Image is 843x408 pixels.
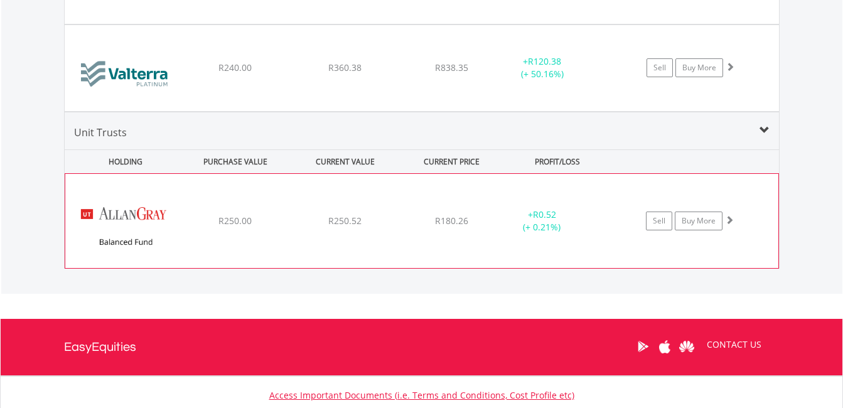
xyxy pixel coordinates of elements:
[435,215,468,227] span: R180.26
[675,58,723,77] a: Buy More
[218,62,252,73] span: R240.00
[292,150,399,173] div: CURRENT VALUE
[495,55,590,80] div: + (+ 50.16%)
[646,212,672,230] a: Sell
[698,327,770,362] a: CONTACT US
[675,212,722,230] a: Buy More
[435,62,468,73] span: R838.35
[401,150,501,173] div: CURRENT PRICE
[647,58,673,77] a: Sell
[528,55,561,67] span: R120.38
[654,327,676,366] a: Apple
[64,319,136,375] a: EasyEquities
[71,41,179,108] img: EQU.ZA.VAL.png
[74,126,127,139] span: Unit Trusts
[72,190,180,265] img: UT.ZA.AGBC.png
[218,215,252,227] span: R250.00
[182,150,289,173] div: PURCHASE VALUE
[328,215,362,227] span: R250.52
[632,327,654,366] a: Google Play
[65,150,180,173] div: HOLDING
[504,150,611,173] div: PROFIT/LOSS
[533,208,556,220] span: R0.52
[328,62,362,73] span: R360.38
[269,389,574,401] a: Access Important Documents (i.e. Terms and Conditions, Cost Profile etc)
[495,208,589,234] div: + (+ 0.21%)
[676,327,698,366] a: Huawei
